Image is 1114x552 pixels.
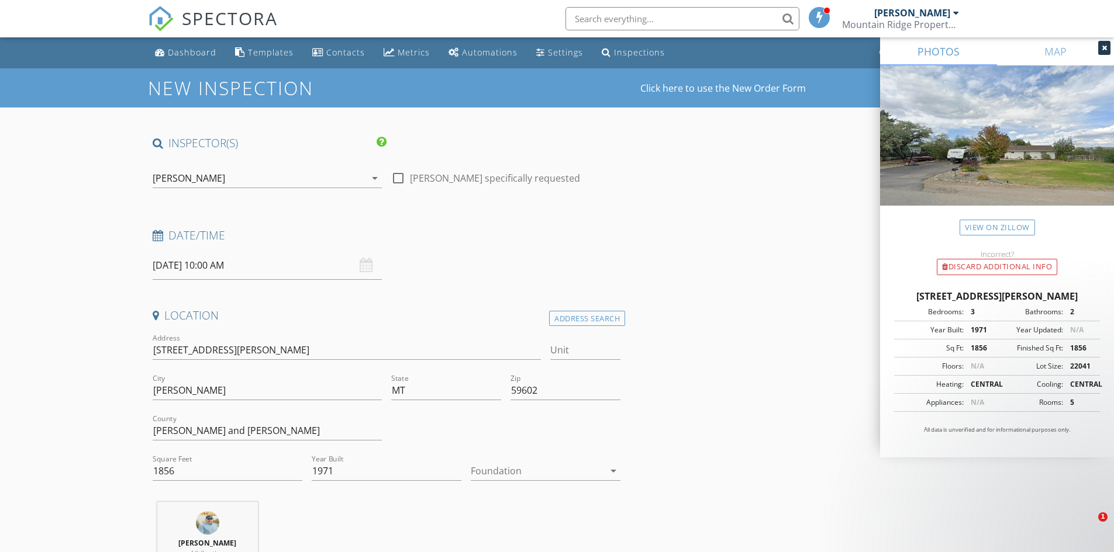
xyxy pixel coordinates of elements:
[1063,397,1096,408] div: 5
[444,42,522,64] a: Automations (Basic)
[182,6,278,30] span: SPECTORA
[368,171,382,185] i: arrow_drop_down
[937,259,1057,275] div: Discard Additional info
[1063,307,1096,317] div: 2
[148,6,174,32] img: The Best Home Inspection Software - Spectora
[614,47,665,58] div: Inspections
[548,47,583,58] div: Settings
[196,511,219,534] img: profile_pic.jpg
[168,47,216,58] div: Dashboard
[898,343,964,353] div: Sq Ft:
[894,426,1100,434] p: All data is unverified and for informational purposes only.
[178,538,236,548] strong: [PERSON_NAME]
[153,308,621,323] h4: Location
[971,361,984,371] span: N/A
[410,172,580,184] label: [PERSON_NAME] specifically requested
[606,464,620,478] i: arrow_drop_down
[153,136,387,151] h4: INSPECTOR(S)
[549,311,625,327] div: Address Search
[880,249,1114,259] div: Incorrect?
[150,42,221,64] a: Dashboard
[971,397,984,407] span: N/A
[640,84,806,93] a: Click here to use the New Order Form
[997,361,1063,372] div: Lot Size:
[964,379,997,390] div: CENTRAL
[898,379,964,390] div: Heating:
[230,42,298,64] a: Templates
[997,379,1063,390] div: Cooling:
[880,37,997,65] a: PHOTOS
[153,228,621,243] h4: Date/Time
[308,42,370,64] a: Contacts
[326,47,365,58] div: Contacts
[462,47,518,58] div: Automations
[874,7,950,19] div: [PERSON_NAME]
[964,343,997,353] div: 1856
[898,307,964,317] div: Bedrooms:
[379,42,434,64] a: Metrics
[148,78,407,98] h1: New Inspection
[597,42,670,64] a: Inspections
[1070,325,1084,335] span: N/A
[964,325,997,335] div: 1971
[565,7,799,30] input: Search everything...
[875,42,964,64] a: Support Center
[997,37,1114,65] a: MAP
[1063,343,1096,353] div: 1856
[997,397,1063,408] div: Rooms:
[880,65,1114,234] img: streetview
[894,289,1100,303] div: [STREET_ADDRESS][PERSON_NAME]
[398,47,430,58] div: Metrics
[1098,512,1108,522] span: 1
[532,42,588,64] a: Settings
[964,307,997,317] div: 3
[248,47,294,58] div: Templates
[997,343,1063,353] div: Finished Sq Ft:
[1074,512,1102,540] iframe: Intercom live chat
[153,173,225,183] div: [PERSON_NAME]
[1063,361,1096,372] div: 22041
[148,16,278,40] a: SPECTORA
[153,251,382,280] input: Select date
[898,361,964,372] div: Floors:
[842,19,959,30] div: Mountain Ridge Property Inspections
[898,325,964,335] div: Year Built:
[1063,379,1096,390] div: CENTRAL
[960,220,1035,235] a: View on Zillow
[997,307,1063,317] div: Bathrooms:
[898,397,964,408] div: Appliances:
[997,325,1063,335] div: Year Updated:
